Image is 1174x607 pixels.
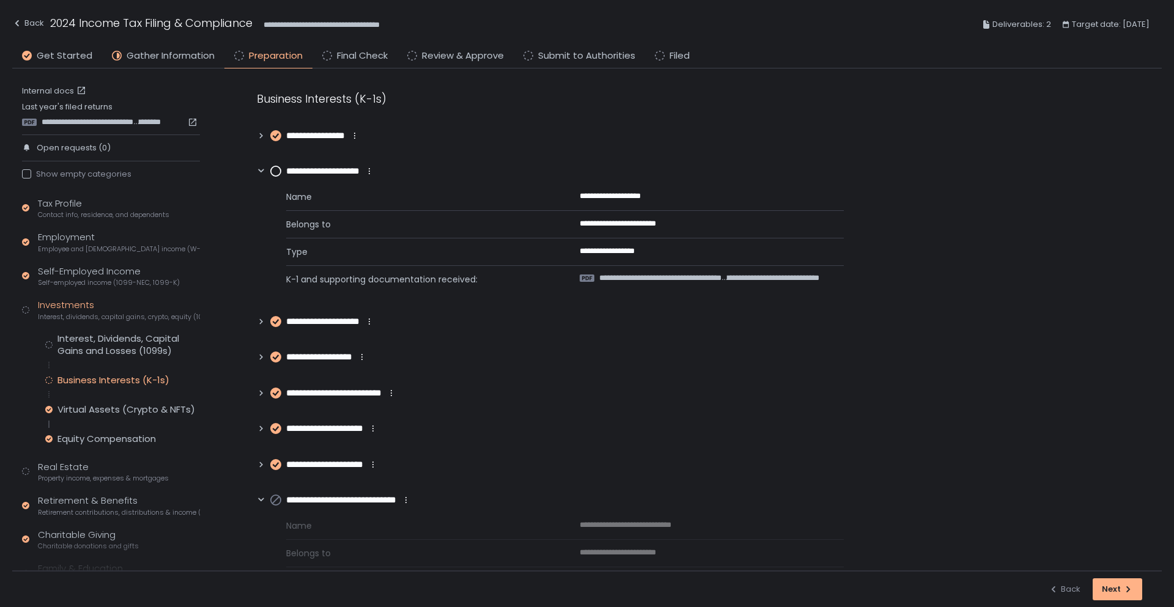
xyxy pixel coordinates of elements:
div: Last year's filed returns [22,101,200,127]
span: Belongs to [286,218,550,230]
span: Gather Information [127,49,215,63]
div: Employment [38,230,200,254]
span: K-1 and supporting documentation received: [286,273,550,285]
span: Final Check [337,49,388,63]
span: Belongs to [286,547,550,559]
div: Retirement & Benefits [38,494,200,517]
a: Internal docs [22,86,89,97]
span: Get Started [37,49,92,63]
span: Type [286,246,550,258]
span: Filed [670,49,690,63]
div: Business Interests (K-1s) [257,90,844,107]
span: Name [286,191,550,203]
span: Submit to Authorities [538,49,635,63]
div: Tax Profile [38,197,169,220]
span: Interest, dividends, capital gains, crypto, equity (1099s, K-1s) [38,312,200,322]
span: Property income, expenses & mortgages [38,474,169,483]
span: Deliverables: 2 [992,17,1051,32]
button: Back [12,15,44,35]
span: Open requests (0) [37,142,111,153]
div: Virtual Assets (Crypto & NFTs) [57,403,195,416]
span: Target date: [DATE] [1072,17,1150,32]
span: Employee and [DEMOGRAPHIC_DATA] income (W-2s) [38,245,200,254]
span: Preparation [249,49,303,63]
span: Review & Approve [422,49,504,63]
div: Charitable Giving [38,528,139,551]
div: Real Estate [38,460,169,484]
span: Name [286,520,550,532]
span: Retirement contributions, distributions & income (1099-R, 5498) [38,508,200,517]
button: Next [1093,578,1142,600]
h1: 2024 Income Tax Filing & Compliance [50,15,253,31]
div: Business Interests (K-1s) [57,374,169,386]
div: Next [1102,584,1133,595]
div: Interest, Dividends, Capital Gains and Losses (1099s) [57,333,200,357]
span: Charitable donations and gifts [38,542,139,551]
div: Back [1049,584,1080,595]
span: Contact info, residence, and dependents [38,210,169,219]
span: Self-employed income (1099-NEC, 1099-K) [38,278,180,287]
div: Back [12,16,44,31]
div: Investments [38,298,200,322]
div: Family & Education [38,562,194,585]
div: Equity Compensation [57,433,156,445]
button: Back [1049,578,1080,600]
div: Self-Employed Income [38,265,180,288]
